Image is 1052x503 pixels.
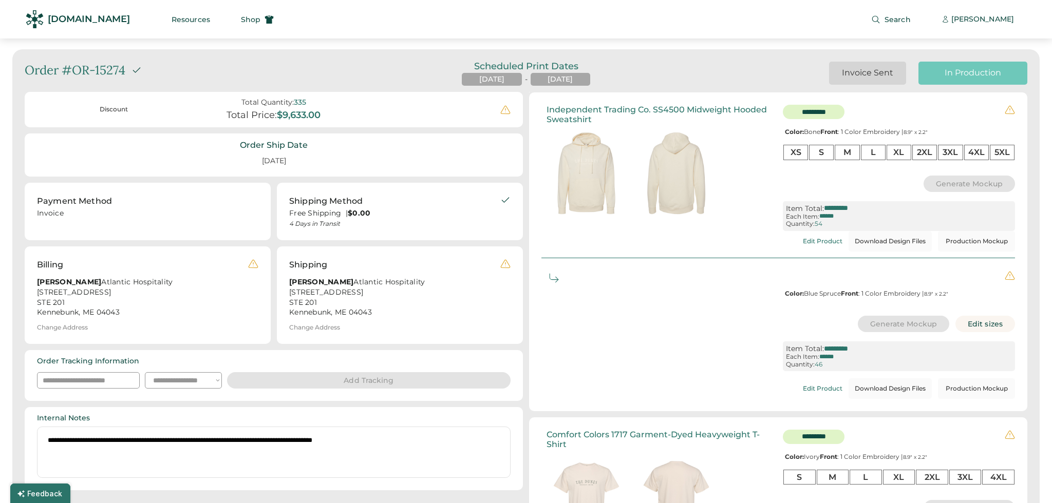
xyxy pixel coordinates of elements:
div: XL [887,145,911,160]
div: 5XL [990,145,1015,160]
button: Download Design Files [849,231,932,252]
strong: Front [841,289,858,297]
div: Bone : 1 Color Embroidery | [783,128,1015,136]
div: Comfort Colors 1717 Garment-Dyed Heavyweight T-Shirt [547,430,774,449]
strong: [PERSON_NAME] [289,277,353,286]
strong: $0.00 [348,208,370,218]
button: Generate Mockup [858,316,950,332]
div: Free Shipping | [289,208,500,219]
div: [DATE] [548,74,573,85]
div: M [817,470,849,485]
div: Change Address [289,324,340,331]
div: [PERSON_NAME] [951,14,1014,25]
div: L [850,470,882,485]
div: 4XL [964,145,989,160]
div: Atlantic Hospitality [STREET_ADDRESS] STE 201 Kennebunk, ME 04043 [289,277,500,318]
div: Internal Notes [37,413,90,423]
div: Change Address [37,324,88,331]
div: 3XL [949,470,982,485]
div: Billing [37,259,63,271]
div: [DATE] [250,152,298,170]
div: 335 [294,98,306,107]
div: XL [883,470,915,485]
strong: Front [820,128,838,136]
font: 8.9" x 2.2" [904,129,928,136]
strong: Front [820,453,837,460]
span: Shop [241,16,260,23]
button: Edit sizes [955,316,1015,332]
div: Discount [43,105,184,114]
div: Order #OR-15274 [25,62,125,79]
div: Shipping [289,259,327,271]
div: Payment Method [37,195,112,207]
div: In Production [931,67,1015,79]
strong: Color: [785,453,804,460]
div: S [809,145,834,160]
div: Invoice Sent [841,67,894,79]
div: Ivory : 1 Color Embroidery | [783,453,1015,460]
button: Search [859,9,923,30]
div: Invoice [37,208,258,221]
button: Production Mockup [938,231,1015,252]
div: Total Price: [227,110,277,121]
div: [DATE] [479,74,504,85]
img: yH5BAEAAAAALAAAAAABAAEAAAIBRAA7 [642,288,731,378]
div: Order Ship Date [240,140,308,151]
div: $9,633.00 [277,110,321,121]
div: Order Tracking Information [37,356,139,366]
div: Item Total: [786,204,824,213]
div: Shipping Method [289,195,363,207]
img: generate-image [541,128,631,218]
div: Blue Spruce : 1 Color Embroidery | [783,290,1015,297]
strong: Color: [785,289,804,297]
div: 46 [815,361,822,368]
div: Edit Product [803,385,842,392]
strong: Color: [785,128,804,136]
div: Each Item: [786,353,819,360]
div: S [783,470,816,485]
button: Add Tracking [227,372,511,389]
div: 2XL [912,145,937,160]
font: 8.9" x 2.2" [903,454,927,460]
div: Total Quantity: [241,98,294,107]
div: 3XL [938,145,963,160]
button: Generate Mockup [924,176,1016,192]
div: Edit Product [803,238,842,245]
button: Production Mockup [938,378,1015,399]
img: yH5BAEAAAAALAAAAAABAAEAAAIBRAA7 [552,288,642,378]
button: Download Design Files [849,378,932,399]
div: 2XL [916,470,948,485]
div: Item Total: [786,344,824,353]
div: Each Item: [786,213,819,220]
div: Quantity: [786,220,815,227]
div: M [835,145,859,160]
button: Resources [159,9,222,30]
div: 4XL [982,470,1015,485]
div: XS [783,145,808,160]
div: 4 Days in Transit [289,220,500,228]
div: [DOMAIN_NAME] [48,13,130,26]
strong: [PERSON_NAME] [37,277,101,286]
div: Quantity: [786,361,815,368]
div: 54 [815,220,822,227]
div: L [861,145,886,160]
img: Rendered Logo - Screens [26,10,44,28]
button: Shop [229,9,286,30]
font: 8.9" x 2.2" [924,291,948,297]
div: Atlantic Hospitality [STREET_ADDRESS] STE 201 Kennebunk, ME 04043 [37,277,248,318]
div: Scheduled Print Dates [462,62,590,71]
img: generate-image [631,128,721,218]
div: - [525,74,528,85]
div: Independent Trading Co. SS4500 Midweight Hooded Sweatshirt [547,105,774,124]
span: Search [885,16,911,23]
